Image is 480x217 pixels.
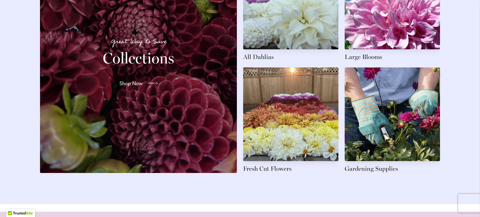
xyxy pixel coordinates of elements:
p: Great Way to Save [47,37,229,47]
a: Shop Now [114,75,163,92]
span: Shop Now [119,80,143,87]
h2: Collections [47,49,229,67]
